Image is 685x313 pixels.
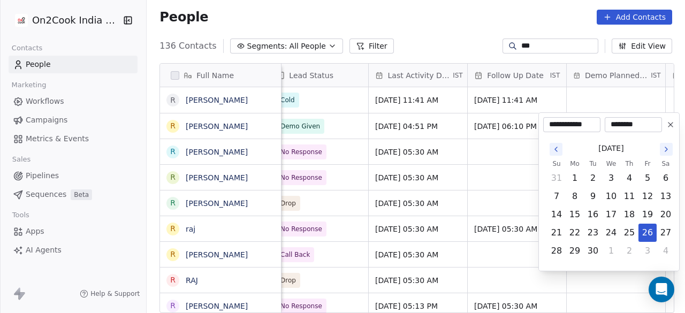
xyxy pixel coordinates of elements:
button: Sunday, September 14th, 2025 [548,206,565,223]
th: Tuesday [584,158,602,169]
button: Tuesday, September 9th, 2025 [584,188,602,205]
button: Saturday, September 13th, 2025 [657,188,674,205]
th: Wednesday [602,158,620,169]
button: Tuesday, September 30th, 2025 [584,242,602,259]
button: Sunday, August 31st, 2025 [548,170,565,187]
button: Thursday, October 2nd, 2025 [621,242,638,259]
button: Saturday, September 27th, 2025 [657,224,674,241]
button: Friday, October 3rd, 2025 [639,242,656,259]
button: Friday, September 5th, 2025 [639,170,656,187]
button: Friday, September 12th, 2025 [639,188,656,205]
button: Wednesday, September 17th, 2025 [603,206,620,223]
button: Saturday, September 6th, 2025 [657,170,674,187]
button: Wednesday, October 1st, 2025 [603,242,620,259]
button: Tuesday, September 23rd, 2025 [584,224,602,241]
th: Sunday [547,158,566,169]
button: Tuesday, September 2nd, 2025 [584,170,602,187]
button: Thursday, September 18th, 2025 [621,206,638,223]
button: Wednesday, September 3rd, 2025 [603,170,620,187]
button: Monday, September 8th, 2025 [566,188,583,205]
button: Wednesday, September 10th, 2025 [603,188,620,205]
button: Tuesday, September 16th, 2025 [584,206,602,223]
button: Friday, September 19th, 2025 [639,206,656,223]
table: September 2025 [547,158,675,260]
button: Wednesday, September 24th, 2025 [603,224,620,241]
button: Monday, September 22nd, 2025 [566,224,583,241]
button: Monday, September 1st, 2025 [566,170,583,187]
button: Today, Friday, September 26th, 2025, selected [639,224,656,241]
th: Monday [566,158,584,169]
button: Go to the Next Month [660,143,673,156]
button: Go to the Previous Month [550,143,562,156]
button: Monday, September 29th, 2025 [566,242,583,259]
th: Friday [638,158,657,169]
button: Sunday, September 21st, 2025 [548,224,565,241]
button: Sunday, September 7th, 2025 [548,188,565,205]
th: Saturday [657,158,675,169]
button: Saturday, October 4th, 2025 [657,242,674,259]
button: Thursday, September 11th, 2025 [621,188,638,205]
button: Thursday, September 4th, 2025 [621,170,638,187]
span: [DATE] [598,143,623,154]
th: Thursday [620,158,638,169]
button: Saturday, September 20th, 2025 [657,206,674,223]
button: Thursday, September 25th, 2025 [621,224,638,241]
button: Monday, September 15th, 2025 [566,206,583,223]
button: Sunday, September 28th, 2025 [548,242,565,259]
